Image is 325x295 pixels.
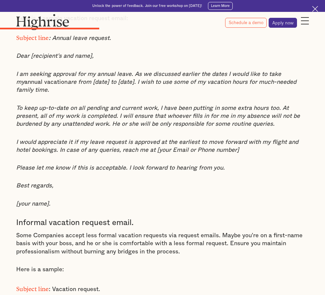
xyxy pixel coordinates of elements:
[16,70,309,94] p: annual vacation
[49,35,111,41] em: : Annual leave request.
[16,165,225,171] em: Please let me know if this is acceptable. I look forward to hearing from you.
[16,139,298,153] em: I would appreciate it if my leave request is approved at the earliest to move forward with my fli...
[16,232,309,256] p: Some Companies accept less formal vacation requests via request emails. Maybe you're on a first-n...
[225,18,267,28] a: Schedule a demo
[16,14,69,30] img: Highrise logo
[16,201,50,207] em: [your name].
[16,34,49,38] strong: Subject line
[312,6,318,12] img: Cross icon
[16,183,53,189] em: Best regards,
[16,71,281,85] em: I am seeking approval for my annual leave. As we discussed earlier the dates I would like to take my
[269,18,297,28] a: Apply now
[16,283,309,293] p: : Vacation request.
[16,285,49,289] strong: Subject line
[16,79,296,93] em: are from [date] to [date]. I wish to use some of my vacation hours for much-needed family time.
[16,53,94,59] em: Dear [recipient’s and name],
[16,266,309,274] p: Here is a sample:
[92,4,202,8] div: Unlock the power of feedback. Join our free workshop on [DATE]!
[16,218,309,228] h3: Informal vacation request email.
[16,105,300,127] em: To keep up-to-date on all pending and current work, I have been putting in some extra hours too. ...
[208,2,233,10] a: Learn More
